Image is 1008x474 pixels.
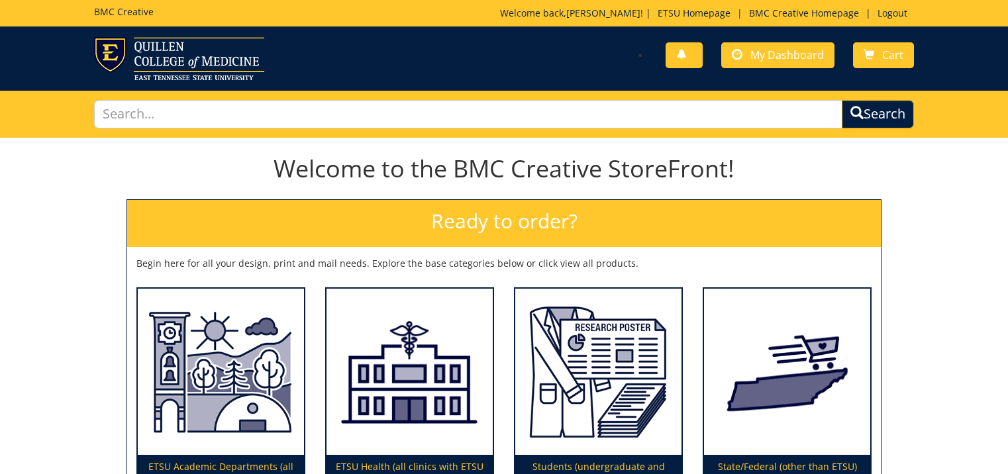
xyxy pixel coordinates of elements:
[882,48,903,62] span: Cart
[566,7,640,19] a: [PERSON_NAME]
[871,7,914,19] a: Logout
[136,257,872,270] p: Begin here for all your design, print and mail needs. Explore the base categories below or click ...
[651,7,737,19] a: ETSU Homepage
[853,42,914,68] a: Cart
[327,289,493,455] img: ETSU Health (all clinics with ETSU Health branding)
[704,289,870,455] img: State/Federal (other than ETSU)
[94,100,842,128] input: Search...
[127,200,881,247] h2: Ready to order?
[515,289,681,455] img: Students (undergraduate and graduate)
[500,7,914,20] p: Welcome back, ! | | |
[742,7,866,19] a: BMC Creative Homepage
[138,289,304,455] img: ETSU Academic Departments (all colleges and departments)
[842,100,914,128] button: Search
[94,37,264,80] img: ETSU logo
[721,42,834,68] a: My Dashboard
[750,48,824,62] span: My Dashboard
[94,7,154,17] h5: BMC Creative
[126,156,882,182] h1: Welcome to the BMC Creative StoreFront!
